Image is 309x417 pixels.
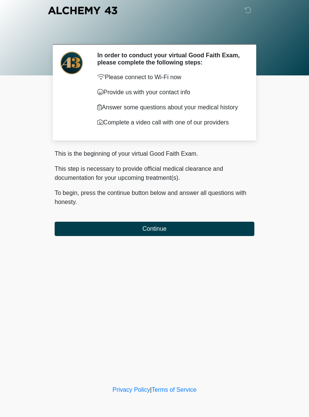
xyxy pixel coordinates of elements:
[97,118,243,127] p: Complete a video call with one of our providers
[55,164,254,182] p: This step is necessary to provide official medical clearance and documentation for your upcoming ...
[150,386,151,393] a: |
[55,189,254,207] p: To begin, press the continue button below and answer all questions with honesty.
[47,6,118,15] img: Alchemy 43 Logo
[97,52,243,66] h2: In order to conduct your virtual Good Faith Exam, please complete the following steps:
[60,52,83,74] img: Agent Avatar
[55,222,254,236] button: Continue
[49,27,260,41] h1: ‎ ‎ ‎ ‎
[151,386,196,393] a: Terms of Service
[97,103,243,112] p: Answer some questions about your medical history
[97,88,243,97] p: Provide us with your contact info
[113,386,150,393] a: Privacy Policy
[97,73,243,82] p: Please connect to Wi-Fi now
[55,149,254,158] p: This is the beginning of your virtual Good Faith Exam.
